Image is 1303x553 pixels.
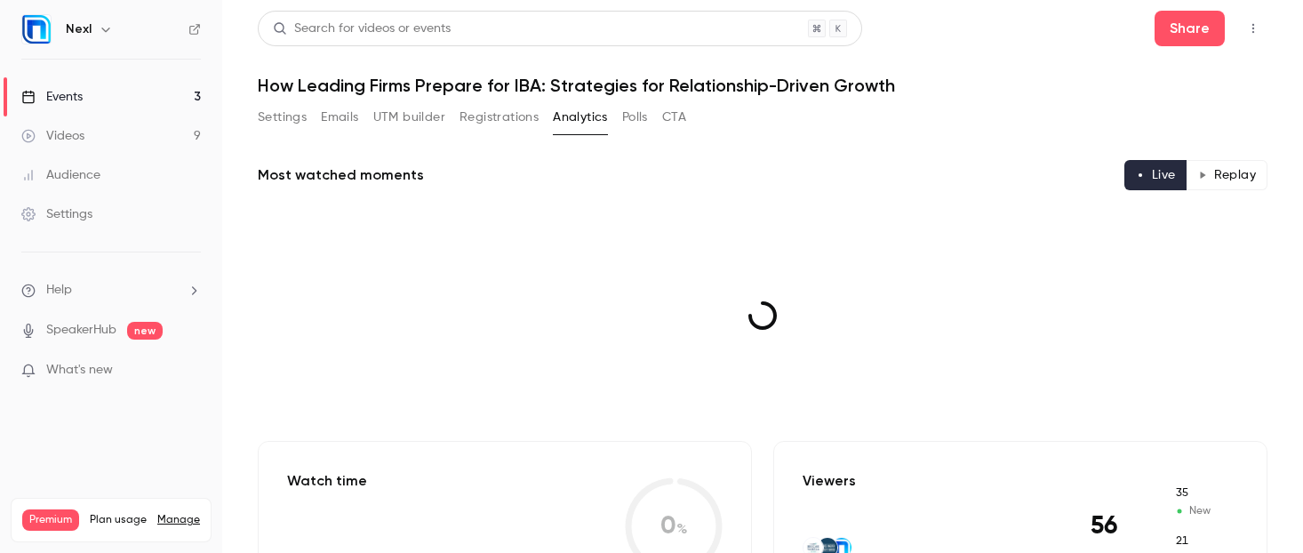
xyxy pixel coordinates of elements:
[258,103,307,132] button: Settings
[127,322,163,340] span: new
[22,15,51,44] img: Nexl
[21,127,84,145] div: Videos
[258,75,1267,96] h1: How Leading Firms Prepare for IBA: Strategies for Relationship-Driven Growth
[22,509,79,531] span: Premium
[46,361,113,380] span: What's new
[373,103,445,132] button: UTM builder
[46,281,72,300] span: Help
[273,20,451,38] div: Search for videos or events
[1187,160,1267,190] button: Replay
[21,166,100,184] div: Audience
[258,164,424,186] h2: Most watched moments
[803,470,856,492] p: Viewers
[1124,160,1187,190] button: Live
[157,513,200,527] a: Manage
[321,103,358,132] button: Emails
[21,88,83,106] div: Events
[66,20,92,38] h6: Nexl
[622,103,648,132] button: Polls
[553,103,608,132] button: Analytics
[1174,533,1238,549] span: Returning
[90,513,147,527] span: Plan usage
[1155,11,1225,46] button: Share
[1174,503,1238,519] span: New
[287,470,399,492] p: Watch time
[21,281,201,300] li: help-dropdown-opener
[180,363,201,379] iframe: Noticeable Trigger
[662,103,686,132] button: CTA
[460,103,539,132] button: Registrations
[21,205,92,223] div: Settings
[1174,485,1238,501] span: New
[46,321,116,340] a: SpeakerHub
